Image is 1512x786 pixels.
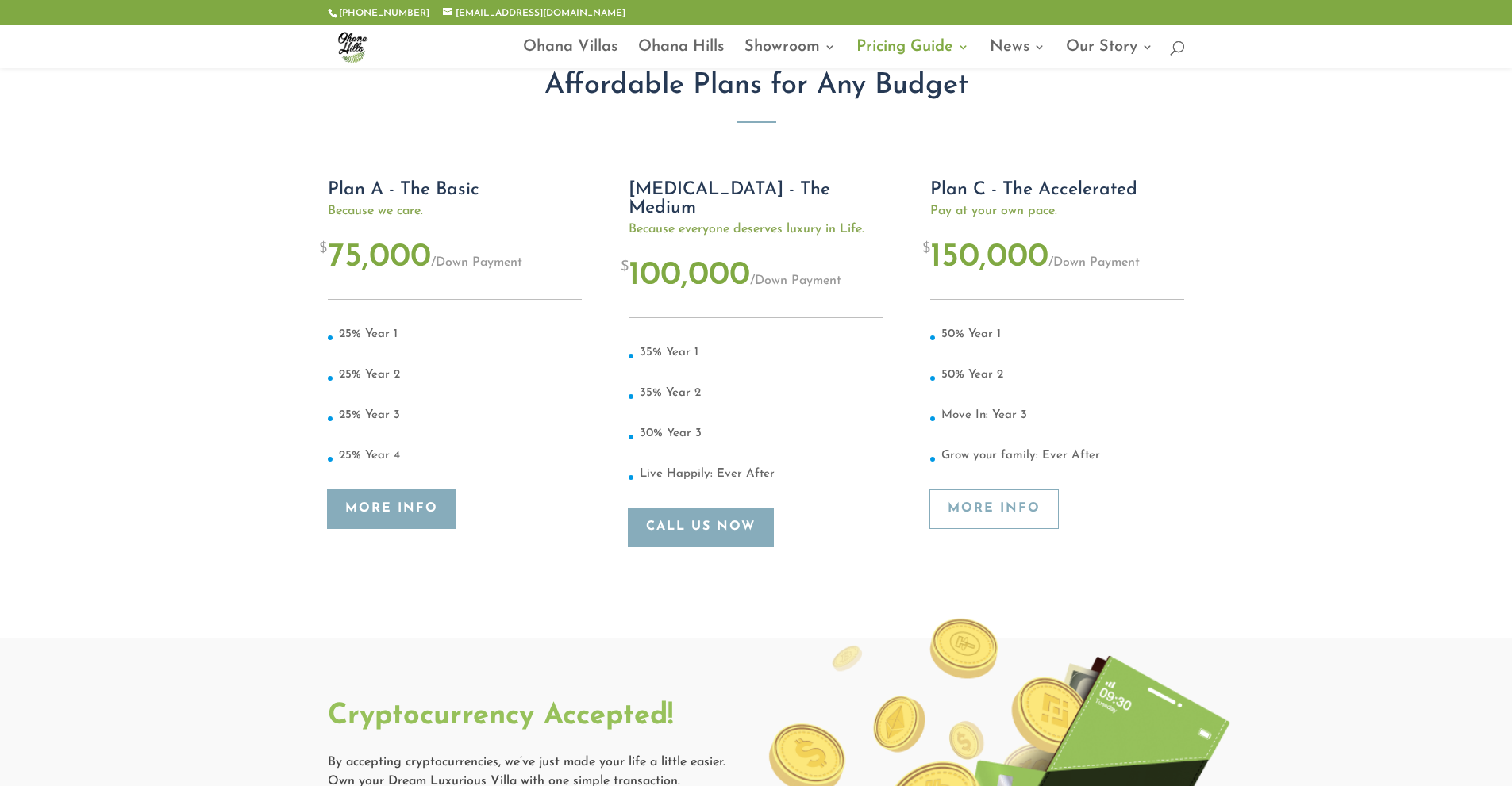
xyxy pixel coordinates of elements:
span: $ [319,240,327,259]
span: / [750,274,755,287]
a: Pricing Guide [856,41,969,68]
span: Pay at your own pace. [930,203,1184,219]
span: 50% Year 2 [941,369,1003,381]
a: News [990,41,1045,68]
span: Live Happily: Ever After [640,468,775,480]
a: Showroom [744,41,836,68]
span: 150,000 [930,240,1048,274]
span: 25% Year 4 [339,450,400,462]
span: 25% Year 3 [339,409,400,421]
span: / [431,256,436,269]
h2: Cryptocurrency Accepted! [328,702,883,738]
span: 75,000 [328,240,431,274]
span: Move In: Year 3 [941,409,1027,421]
a: [EMAIL_ADDRESS][DOMAIN_NAME] [443,9,625,18]
span: Down Payment [1048,256,1140,269]
a: Ohana Villas [523,41,617,68]
a: More Info [328,490,456,529]
h2: Affordable Plans for Any Budget [328,71,1185,108]
a: Ohana Hills [638,41,724,68]
span: Grow your family: Ever After [941,450,1100,462]
span: 25% Year 2 [339,369,400,381]
h2: Plan C - The Accelerated [930,181,1184,203]
span: Down Payment [750,274,841,287]
span: $ [922,240,930,259]
a: [PHONE_NUMBER] [339,9,429,18]
span: 50% Year 1 [941,328,1001,340]
span: 35% Year 2 [640,387,701,399]
span: 35% Year 1 [640,347,698,358]
span: Because we care. [328,203,582,219]
span: / [1048,256,1053,269]
span: Down Payment [431,256,522,269]
span: 30% Year 3 [640,428,702,439]
a: Call Us Now [629,508,773,547]
span: $ [621,259,629,278]
h2: [MEDICAL_DATA] - The Medium [629,181,883,221]
h2: Plan A - The Basic [328,181,582,203]
span: Because everyone deserves luxury in Life. [629,221,883,237]
a: Our Story [1066,41,1153,68]
img: ohana-hills [331,25,374,68]
span: 25% Year 1 [339,328,398,340]
span: 100,000 [629,259,750,293]
a: More Info [930,490,1058,529]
